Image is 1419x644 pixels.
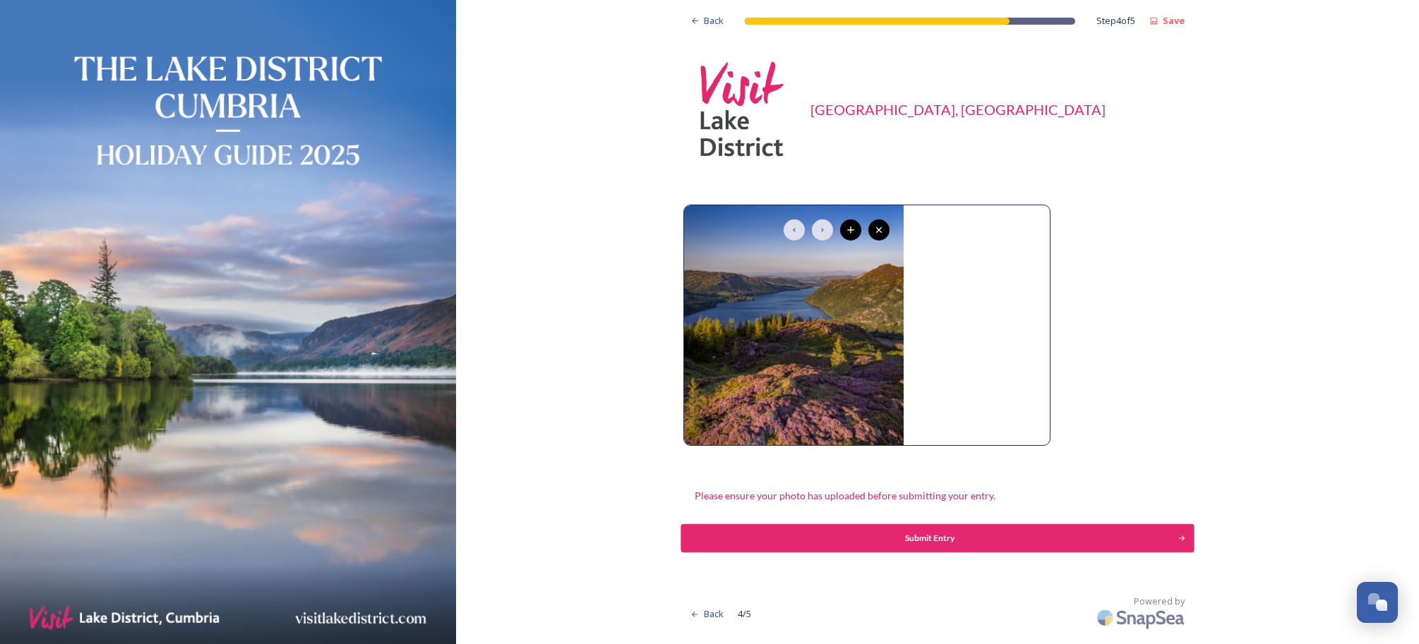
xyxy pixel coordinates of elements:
[1357,582,1398,623] button: Open Chat
[684,205,904,445] img: DJI_20250817191613_0173_D.jpg
[704,14,724,28] span: Back
[738,607,751,621] span: 4 / 5
[690,56,796,162] img: Square-VLD-Logo-Pink-Grey.png
[681,524,1195,552] button: Continue
[810,99,1106,120] div: [GEOGRAPHIC_DATA], [GEOGRAPHIC_DATA]
[1163,14,1185,27] strong: Save
[683,481,1007,510] div: Please ensure your photo has uploaded before submitting your entry.
[1093,601,1192,634] img: SnapSea Logo
[1134,595,1185,608] span: Powered by
[689,532,1171,545] div: Submit Entry
[704,607,724,621] span: Back
[1096,14,1135,28] span: Step 4 of 5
